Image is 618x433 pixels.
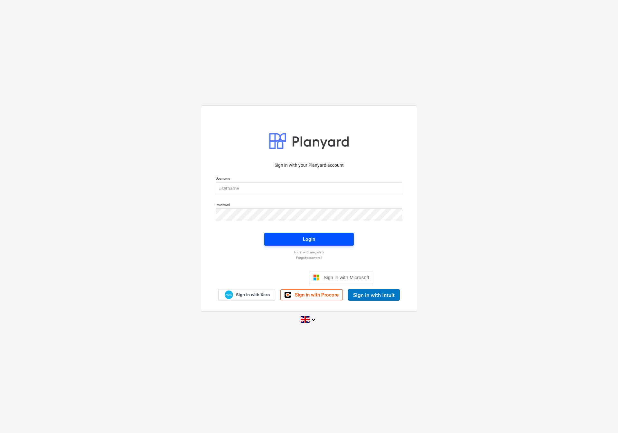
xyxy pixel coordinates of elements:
p: Sign in with your Planyard account [216,162,402,169]
a: Sign in with Xero [218,289,276,300]
p: Password [216,203,402,208]
input: Username [216,182,402,195]
a: Sign in with Procore [280,289,343,300]
span: Sign in with Microsoft [323,275,369,280]
span: Sign in with Procore [295,292,339,298]
iframe: Chat Widget [586,402,618,433]
p: Username [216,176,402,182]
a: Log in with magic link [212,250,406,254]
button: Login [264,233,354,246]
iframe: Sign in with Google Button [241,270,307,285]
span: Sign in with Xero [236,292,270,298]
div: Login [303,235,315,243]
img: Microsoft logo [313,274,320,281]
img: Xero logo [225,290,233,299]
a: Forgot password? [212,256,406,260]
i: keyboard_arrow_down [310,316,317,324]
